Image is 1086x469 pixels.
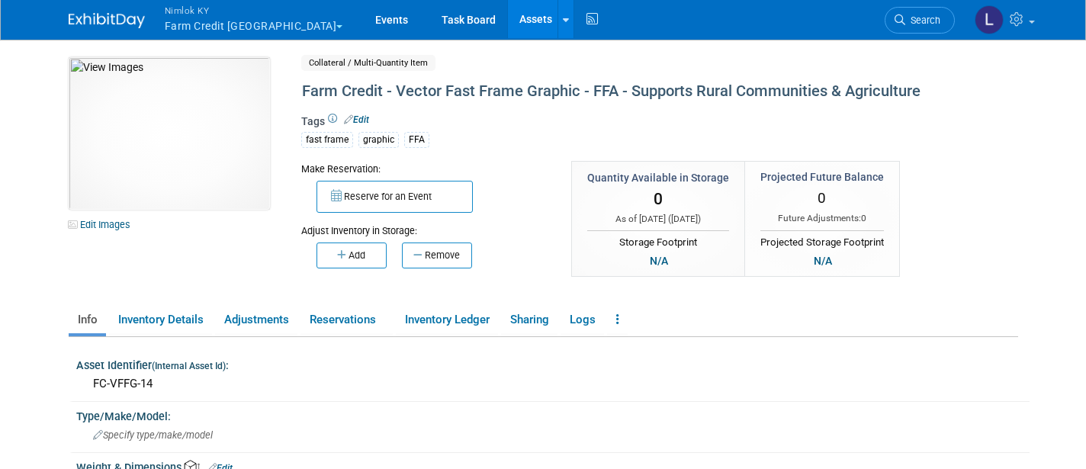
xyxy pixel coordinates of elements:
span: Search [905,14,940,26]
div: Tags [301,114,927,158]
div: Make Reservation: [301,161,548,176]
span: 0 [861,213,866,223]
a: Adjustments [215,307,297,333]
div: Farm Credit - Vector Fast Frame Graphic - FFA - Supports Rural Communities & Agriculture [297,78,927,105]
span: Specify type/make/model [93,429,213,441]
div: N/A [645,252,673,269]
div: Projected Storage Footprint [760,230,884,250]
button: Reserve for an Event [316,181,473,213]
a: Info [69,307,106,333]
span: 0 [818,189,826,207]
a: Edit Images [69,215,137,234]
a: Sharing [501,307,557,333]
button: Add [316,243,387,268]
div: As of [DATE] ( ) [587,213,729,226]
a: Edit [344,114,369,125]
span: [DATE] [671,214,698,224]
div: Adjust Inventory in Storage: [301,213,548,238]
img: ExhibitDay [69,13,145,28]
span: 0 [654,190,663,208]
div: Projected Future Balance [760,169,884,185]
div: FC-VFFG-14 [88,372,1018,396]
a: Search [885,7,955,34]
div: Asset Identifier : [76,354,1030,373]
img: Luc Schaefer [975,5,1004,34]
div: Quantity Available in Storage [587,170,729,185]
div: graphic [358,132,399,148]
a: Inventory Details [109,307,212,333]
span: Collateral / Multi-Quantity Item [301,55,435,71]
a: Logs [561,307,604,333]
div: N/A [809,252,837,269]
img: View Images [69,57,270,210]
div: FFA [404,132,429,148]
span: Nimlok KY [165,2,343,18]
div: Storage Footprint [587,230,729,250]
div: Type/Make/Model: [76,405,1030,424]
div: fast frame [301,132,353,148]
a: Inventory Ledger [396,307,498,333]
button: Remove [402,243,472,268]
a: Reservations [300,307,393,333]
div: Future Adjustments: [760,212,884,225]
small: (Internal Asset Id) [152,361,226,371]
